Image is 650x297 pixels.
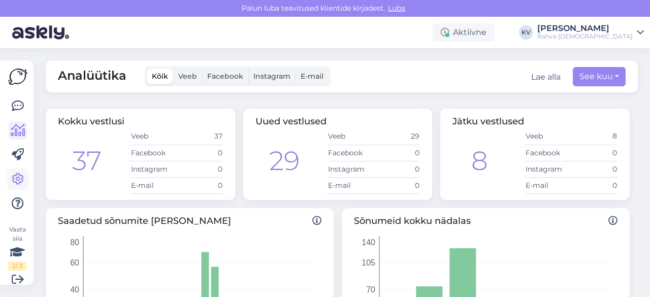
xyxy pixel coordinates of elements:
div: 29 [269,141,300,181]
div: Rahva [DEMOGRAPHIC_DATA] [537,32,633,41]
span: Facebook [207,72,243,81]
span: Luba [385,4,408,13]
tspan: 105 [362,258,375,267]
td: 8 [571,128,617,145]
tspan: 80 [70,238,79,246]
td: 0 [177,161,223,177]
span: Veeb [178,72,197,81]
div: 2 / 3 [8,261,26,271]
td: Facebook [131,145,177,161]
td: Facebook [525,145,571,161]
td: 0 [374,177,420,193]
td: Instagram [525,161,571,177]
td: 0 [177,145,223,161]
td: 0 [571,177,617,193]
tspan: 70 [366,285,375,293]
tspan: 60 [70,258,79,267]
td: 0 [571,161,617,177]
td: 0 [374,161,420,177]
div: KV [519,25,533,40]
td: E-mail [131,177,177,193]
td: 37 [177,128,223,145]
td: Facebook [328,145,374,161]
td: Veeb [525,128,571,145]
span: Jätku vestlused [452,116,524,127]
button: See kuu [573,67,626,86]
div: Vaata siia [8,225,26,271]
td: Veeb [131,128,177,145]
div: 8 [471,141,488,181]
span: Kokku vestlusi [58,116,124,127]
div: [PERSON_NAME] [537,24,633,32]
span: Sõnumeid kokku nädalas [354,214,617,228]
td: 0 [177,177,223,193]
td: 29 [374,128,420,145]
td: 0 [374,145,420,161]
td: Instagram [131,161,177,177]
tspan: 40 [70,285,79,293]
td: E-mail [328,177,374,193]
span: Uued vestlused [255,116,327,127]
a: [PERSON_NAME]Rahva [DEMOGRAPHIC_DATA] [537,24,644,41]
td: 0 [571,145,617,161]
div: 37 [72,141,102,181]
span: E-mail [301,72,323,81]
div: Aktiivne [433,23,495,42]
button: Lae alla [531,71,561,83]
tspan: 140 [362,238,375,246]
span: Saadetud sõnumite [PERSON_NAME] [58,214,321,228]
td: E-mail [525,177,571,193]
span: Analüütika [58,67,126,86]
td: Veeb [328,128,374,145]
span: Instagram [253,72,290,81]
img: Askly Logo [8,69,27,85]
td: Instagram [328,161,374,177]
span: Kõik [152,72,168,81]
